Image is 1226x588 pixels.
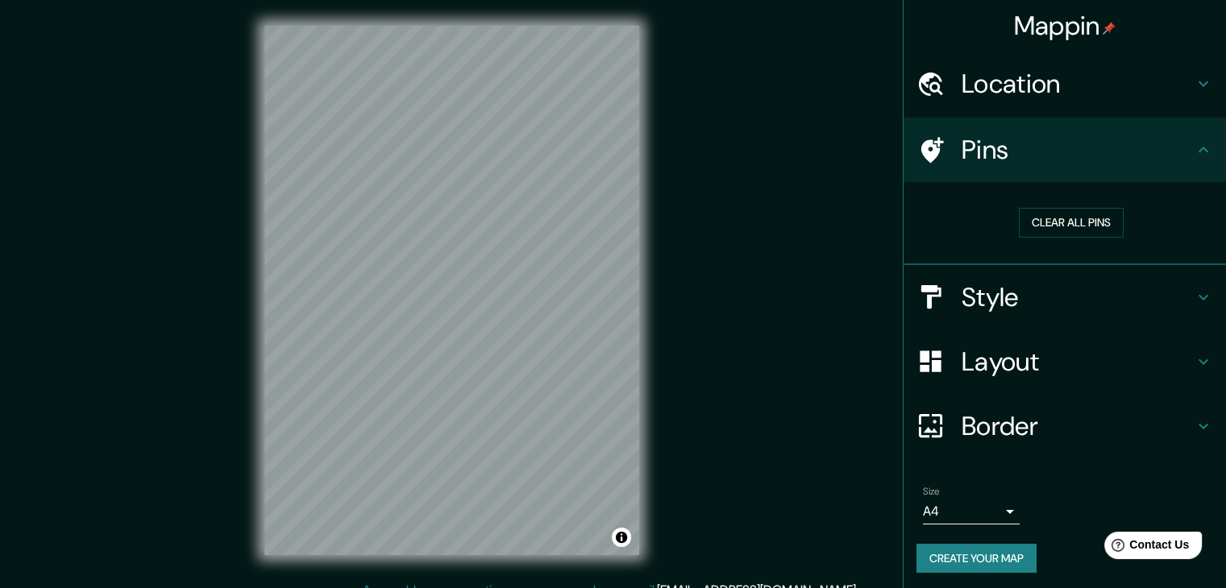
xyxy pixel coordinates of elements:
div: Border [904,394,1226,458]
div: Layout [904,329,1226,394]
div: Pins [904,118,1226,182]
div: Style [904,265,1226,329]
button: Clear all pins [1019,208,1124,238]
label: Size [923,484,940,498]
h4: Border [962,410,1194,442]
canvas: Map [264,26,639,555]
h4: Location [962,68,1194,100]
div: Location [904,52,1226,116]
iframe: Help widget launcher [1083,525,1208,570]
button: Toggle attribution [612,528,631,547]
div: A4 [923,499,1020,524]
h4: Style [962,281,1194,313]
h4: Pins [962,134,1194,166]
h4: Mappin [1014,10,1116,42]
button: Create your map [916,544,1037,574]
h4: Layout [962,346,1194,378]
img: pin-icon.png [1103,22,1116,35]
